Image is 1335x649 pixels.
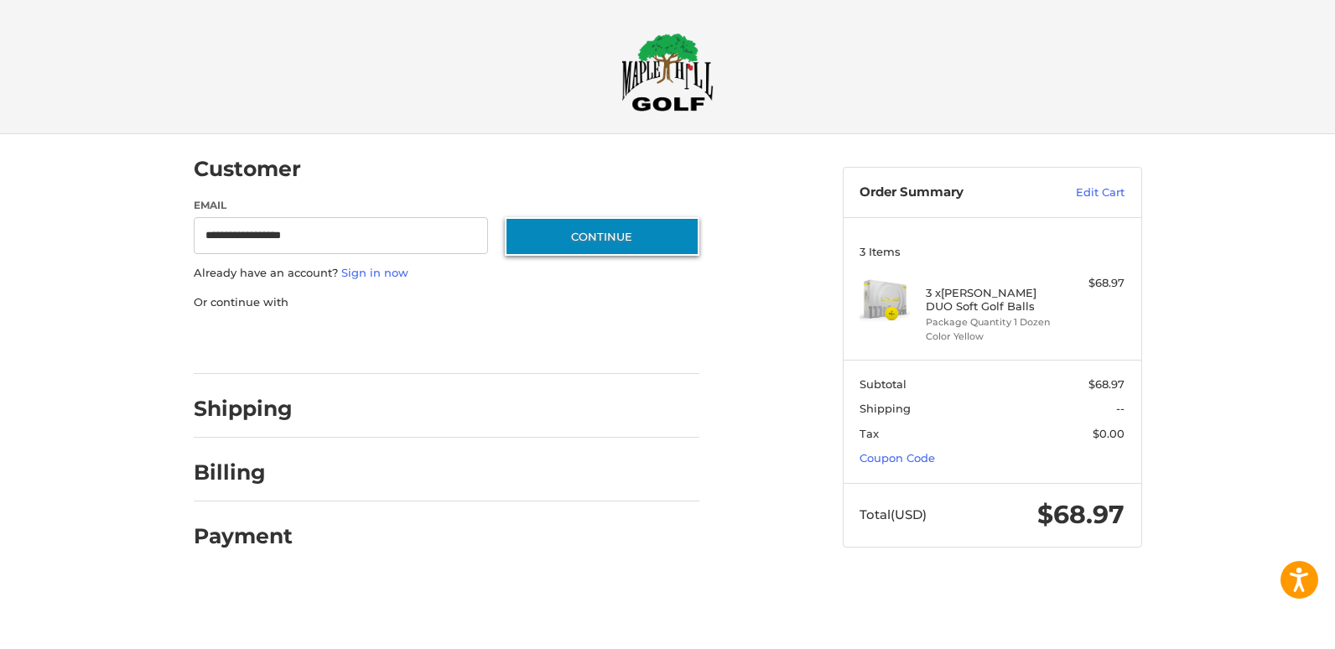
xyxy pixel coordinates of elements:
[1088,377,1125,391] span: $68.97
[505,217,699,256] button: Continue
[860,427,879,440] span: Tax
[330,327,456,357] iframe: PayPal-paylater
[621,33,714,112] img: Maple Hill Golf
[1093,427,1125,440] span: $0.00
[926,330,1054,344] li: Color Yellow
[1116,402,1125,415] span: --
[194,198,489,213] label: Email
[194,459,292,485] h2: Billing
[188,327,314,357] iframe: PayPal-paypal
[860,245,1125,258] h3: 3 Items
[860,377,906,391] span: Subtotal
[926,315,1054,330] li: Package Quantity 1 Dozen
[194,156,301,182] h2: Customer
[194,294,699,311] p: Or continue with
[341,266,408,279] a: Sign in now
[860,451,935,465] a: Coupon Code
[860,402,911,415] span: Shipping
[860,506,927,522] span: Total (USD)
[1058,275,1125,292] div: $68.97
[860,184,1040,201] h3: Order Summary
[926,286,1054,314] h4: 3 x [PERSON_NAME] DUO Soft Golf Balls
[1037,499,1125,530] span: $68.97
[1040,184,1125,201] a: Edit Cart
[194,265,699,282] p: Already have an account?
[472,327,598,357] iframe: PayPal-venmo
[194,523,293,549] h2: Payment
[194,396,293,422] h2: Shipping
